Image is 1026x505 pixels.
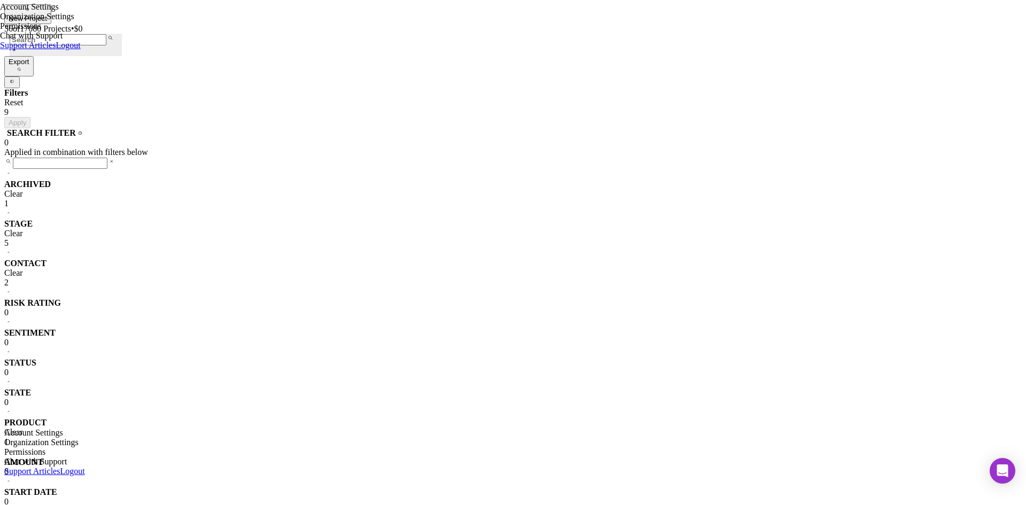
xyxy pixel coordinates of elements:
[4,457,85,467] div: Chat with Support
[4,219,33,229] b: STAGE
[4,388,31,398] b: STATE
[7,128,76,138] b: SEARCH FILTER
[4,428,85,438] div: Account Settings
[4,147,1022,157] div: Applied in combination with filters below
[4,398,1022,407] div: 0
[4,199,1022,208] div: 1
[4,189,1022,199] div: Clear
[4,328,56,338] b: SENTIMENT
[4,438,85,447] div: Organization Settings
[4,467,60,476] a: Support Articles
[990,458,1015,484] div: Open Intercom Messenger
[4,487,57,497] b: START DATE
[4,238,1022,248] div: 5
[4,298,61,308] b: RISK RATING
[4,268,1022,278] div: Clear
[56,41,80,50] a: Logout
[4,447,85,457] div: Permissions
[4,229,1022,238] div: Clear
[4,98,1022,107] div: Reset
[4,278,1022,288] div: 2
[4,117,30,128] button: Apply
[4,338,1022,347] div: 0
[4,88,28,97] b: Filters
[4,56,34,76] button: Export
[4,418,46,428] b: PRODUCT
[60,467,84,476] a: Logout
[4,180,51,189] b: ARCHIVED
[4,428,1022,437] div: Clear
[4,24,1022,34] div: 36 of 17080 Projects • $0
[4,107,1022,117] div: 9
[4,308,1022,317] div: 0
[4,437,1022,447] div: 1
[9,58,29,66] div: Export
[9,119,26,127] div: Apply
[4,259,46,268] b: CONTACT
[4,368,1022,377] div: 0
[4,467,1022,477] div: 0
[4,138,1022,147] div: 0
[4,358,36,368] b: STATUS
